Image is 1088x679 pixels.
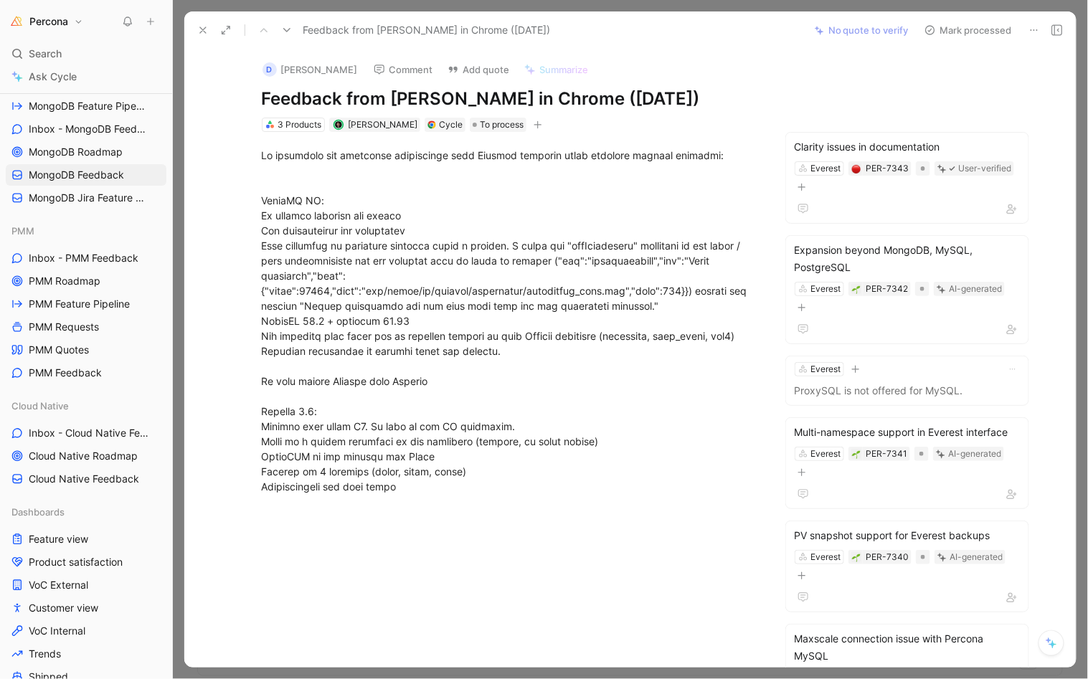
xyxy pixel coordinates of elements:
[146,449,161,463] button: View actions
[540,63,589,76] span: Summarize
[6,220,166,384] div: PMMInbox - PMM FeedbackPMM RoadmapPMM Feature PipelinePMM RequestsPMM QuotesPMM Feedback
[795,630,1020,665] div: Maxscale connection issue with Percona MySQL
[851,552,861,562] button: 🌱
[6,43,166,65] div: Search
[6,11,87,32] button: PerconaPercona
[6,339,166,361] a: PMM Quotes
[29,274,100,288] span: PMM Roadmap
[29,251,138,265] span: Inbox - PMM Feedback
[6,501,166,523] div: Dashboards
[6,270,166,292] a: PMM Roadmap
[6,220,166,242] div: PMM
[11,505,65,519] span: Dashboards
[262,87,758,110] h1: Feedback from [PERSON_NAME] in Chrome ([DATE])
[851,284,861,294] button: 🌱
[866,282,908,296] div: PER-7342
[256,59,364,80] button: D[PERSON_NAME]
[262,148,758,494] div: Lo ipsumdolo sit ametconse adipiscinge sedd Eiusmod temporin utlab etdolore magnaal enimadmi: Ven...
[958,161,1011,176] div: User-verified
[441,60,516,80] button: Add quote
[6,468,166,490] a: Cloud Native Feedback
[335,121,343,129] img: avatar
[29,320,99,334] span: PMM Requests
[795,138,1020,156] div: Clarity issues in documentation
[795,382,1020,399] p: ProxySQL is not offered for MySQL.
[29,45,62,62] span: Search
[29,68,77,85] span: Ask Cycle
[6,643,166,665] a: Trends
[29,122,148,136] span: Inbox - MongoDB Feedback
[851,449,861,459] button: 🌱
[851,163,861,174] button: 🔴
[146,320,161,334] button: View actions
[146,472,161,486] button: View actions
[149,191,164,205] button: View actions
[6,141,166,163] a: MongoDB Roadmap
[29,532,88,546] span: Feature view
[149,426,164,440] button: View actions
[6,445,166,467] a: Cloud Native Roadmap
[852,554,861,562] img: 🌱
[470,118,526,132] div: To process
[146,145,161,159] button: View actions
[6,574,166,596] a: VoC External
[9,14,24,29] img: Percona
[146,343,161,357] button: View actions
[6,68,166,209] div: MongoDBMongoDB Feature PipelineInbox - MongoDB FeedbackMongoDB RoadmapMongoDB FeedbackMongoDB Jir...
[810,447,841,461] div: Everest
[29,647,61,661] span: Trends
[810,362,841,376] div: Everest
[6,316,166,338] a: PMM Requests
[810,282,841,296] div: Everest
[6,395,166,490] div: Cloud NativeInbox - Cloud Native FeedbackCloud Native RoadmapCloud Native Feedback
[29,601,98,615] span: Customer view
[808,20,915,40] button: No quote to verify
[6,551,166,573] a: Product satisfaction
[262,62,277,77] div: D
[6,247,166,269] a: Inbox - PMM Feedback
[29,343,89,357] span: PMM Quotes
[348,119,417,130] span: [PERSON_NAME]
[146,601,161,615] button: View actions
[439,118,463,132] div: Cycle
[6,293,166,315] a: PMM Feature Pipeline
[146,555,161,569] button: View actions
[810,550,841,564] div: Everest
[29,472,139,486] span: Cloud Native Feedback
[29,426,149,440] span: Inbox - Cloud Native Feedback
[147,99,161,113] button: View actions
[146,624,161,638] button: View actions
[950,550,1003,564] div: AI-generated
[29,578,88,592] span: VoC External
[146,578,161,592] button: View actions
[6,528,166,550] a: Feature view
[303,22,550,39] span: Feedback from [PERSON_NAME] in Chrome ([DATE])
[6,422,166,444] a: Inbox - Cloud Native Feedback
[29,297,130,311] span: PMM Feature Pipeline
[6,362,166,384] a: PMM Feedback
[146,274,161,288] button: View actions
[29,168,124,182] span: MongoDB Feedback
[866,550,909,564] div: PER-7340
[480,118,524,132] span: To process
[29,555,123,569] span: Product satisfaction
[146,532,161,546] button: View actions
[795,424,1020,441] div: Multi-namespace support in Everest interface
[6,620,166,642] a: VoC Internal
[29,99,147,113] span: MongoDB Feature Pipeline
[6,597,166,619] a: Customer view
[29,145,123,159] span: MongoDB Roadmap
[6,66,166,87] a: Ask Cycle
[146,297,161,311] button: View actions
[29,624,85,638] span: VoC Internal
[29,449,138,463] span: Cloud Native Roadmap
[918,20,1018,40] button: Mark processed
[810,161,841,176] div: Everest
[949,282,1002,296] div: AI-generated
[6,118,166,140] a: Inbox - MongoDB Feedback
[29,366,102,380] span: PMM Feedback
[146,251,161,265] button: View actions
